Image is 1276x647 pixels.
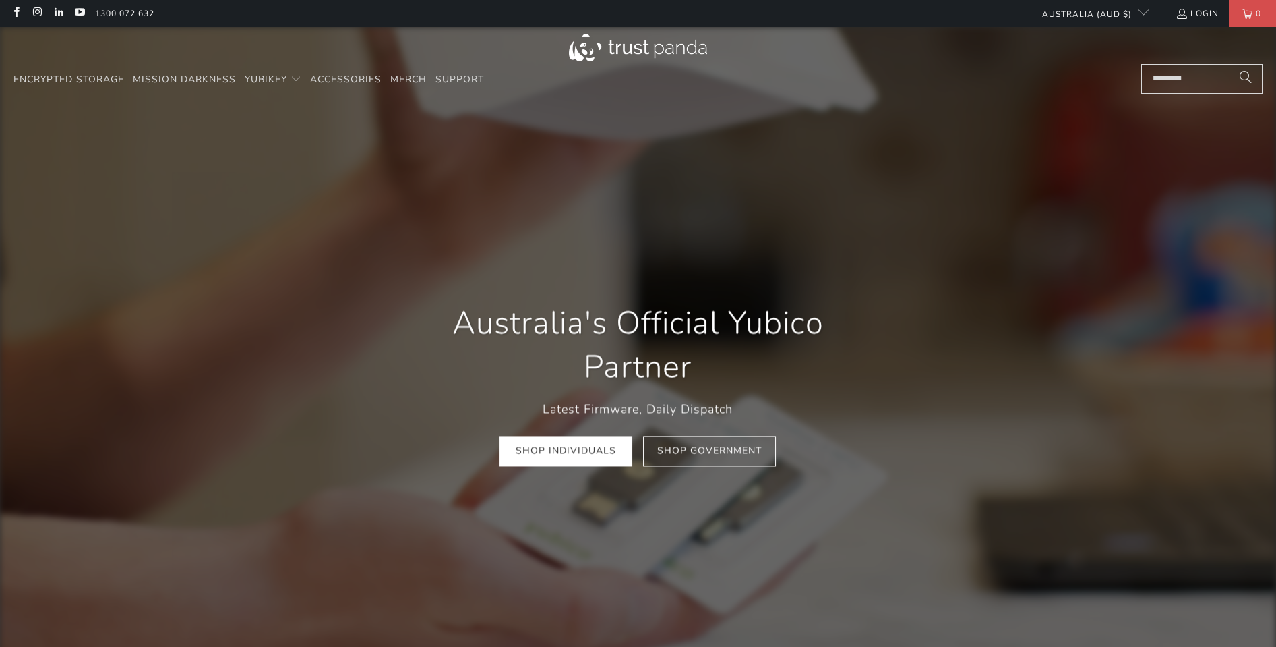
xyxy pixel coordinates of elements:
h1: Australia's Official Yubico Partner [415,301,860,390]
summary: YubiKey [245,64,301,96]
a: Mission Darkness [133,64,236,96]
a: Merch [390,64,427,96]
a: Accessories [310,64,382,96]
a: Support [435,64,484,96]
span: Mission Darkness [133,73,236,86]
span: Encrypted Storage [13,73,124,86]
span: Accessories [310,73,382,86]
p: Latest Firmware, Daily Dispatch [415,400,860,420]
a: Trust Panda Australia on LinkedIn [53,8,64,19]
a: Trust Panda Australia on Instagram [31,8,42,19]
a: Shop Individuals [499,436,632,466]
a: Trust Panda Australia on YouTube [73,8,85,19]
a: Shop Government [643,436,776,466]
nav: Translation missing: en.navigation.header.main_nav [13,64,484,96]
span: Merch [390,73,427,86]
input: Search... [1141,64,1263,94]
button: Search [1229,64,1263,94]
a: 1300 072 632 [95,6,154,21]
a: Trust Panda Australia on Facebook [10,8,22,19]
a: Encrypted Storage [13,64,124,96]
img: Trust Panda Australia [569,34,707,61]
span: YubiKey [245,73,287,86]
span: Support [435,73,484,86]
a: Login [1176,6,1219,21]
